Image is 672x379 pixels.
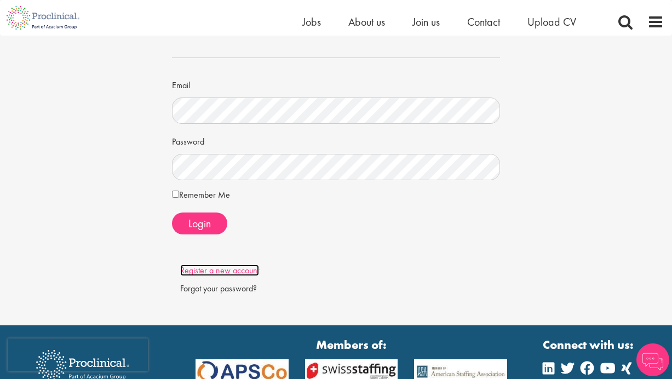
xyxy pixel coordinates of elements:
a: Join us [412,15,440,29]
label: Remember Me [172,188,230,202]
strong: Members of: [196,336,507,353]
button: Login [172,213,227,234]
label: Email [172,76,190,92]
iframe: reCAPTCHA [8,338,148,371]
a: Register a new account [180,265,259,276]
a: Contact [467,15,500,29]
a: About us [348,15,385,29]
a: Jobs [302,15,321,29]
strong: Connect with us: [543,336,636,353]
div: Forgot your password? [180,283,492,295]
label: Password [172,132,204,148]
img: Chatbot [636,343,669,376]
a: Upload CV [527,15,576,29]
span: Login [188,216,211,231]
input: Remember Me [172,191,179,198]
